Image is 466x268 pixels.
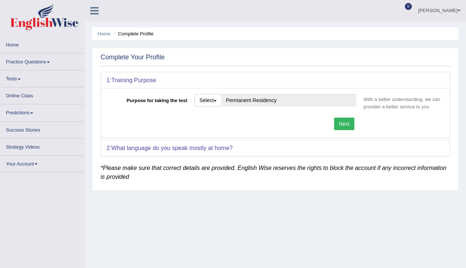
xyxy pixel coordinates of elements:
[0,139,84,153] a: Strategy Videos
[405,3,412,10] span: 0
[101,72,450,88] div: 1:
[0,87,84,102] a: Online Class
[111,145,232,151] b: What language do you speak mostly at home?
[111,77,156,83] b: Training Purpose
[0,70,84,85] a: Tests
[112,30,153,37] li: Complete Profile
[0,122,84,136] a: Success Stories
[0,156,84,170] a: Your Account
[98,31,111,36] a: Home
[0,104,84,119] a: Predictions
[106,94,191,104] label: Purpose for taking the test
[101,140,450,156] div: 2:
[360,96,444,110] p: With a better understanding, we can provider a better service to you
[101,54,165,61] h2: Complete Your Profile
[334,118,354,130] button: Next
[101,165,446,180] em: *Please make sure that correct details are provided. English Wise reserves the rights to block th...
[0,36,84,51] a: Home
[0,53,84,68] a: Practice Questions
[195,94,221,107] button: Select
